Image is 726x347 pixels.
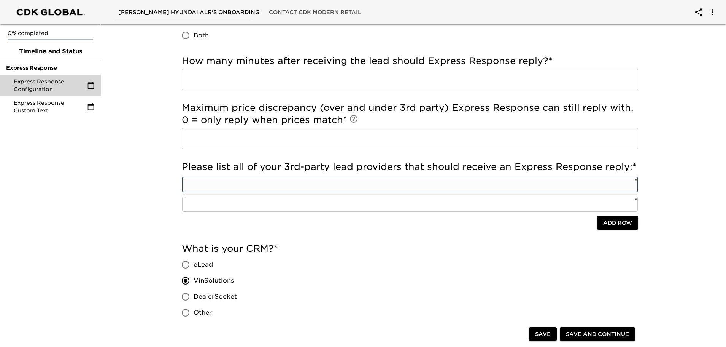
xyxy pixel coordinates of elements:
[603,218,632,228] span: Add Row
[194,292,237,301] span: DealerSocket
[194,260,213,269] span: eLead
[8,29,93,37] p: 0% completed
[535,329,551,339] span: Save
[194,31,209,40] span: Both
[118,8,260,17] span: [PERSON_NAME] Hyundai ALR's Onboarding
[14,78,87,93] span: Express Response Configuration
[269,8,361,17] span: Contact CDK Modern Retail
[182,102,638,126] h5: Maximum price discrepancy (over and under 3rd party) Express Response can still reply with. 0 = o...
[6,64,95,72] span: Express Response
[703,3,721,21] button: account of current user
[566,329,629,339] span: Save and Continue
[14,99,87,114] span: Express Response Custom Text
[194,276,234,285] span: VinSolutions
[194,308,212,317] span: Other
[6,47,95,56] span: Timeline and Status
[689,3,708,21] button: account of current user
[182,161,638,173] h5: Please list all of your 3rd-party lead providers that should receive an Express Response reply:
[529,327,557,341] button: Save
[182,243,638,255] h5: What is your CRM?
[597,216,638,230] button: Add Row
[560,327,635,341] button: Save and Continue
[182,55,638,67] h5: How many minutes after receiving the lead should Express Response reply?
